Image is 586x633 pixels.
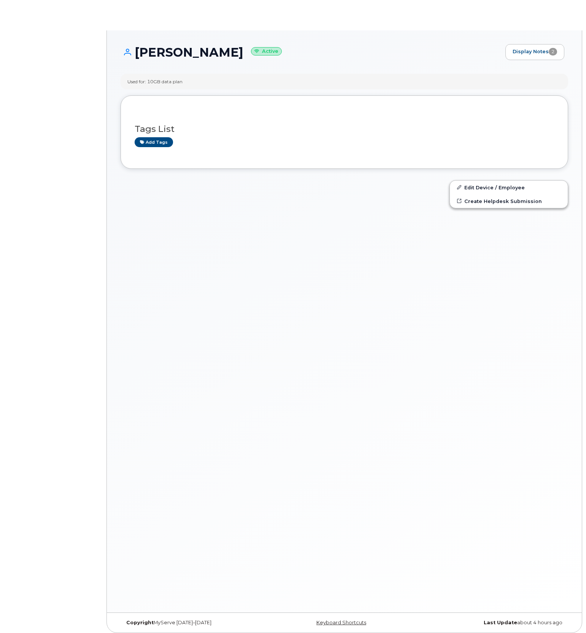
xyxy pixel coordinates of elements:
[549,48,557,56] span: 2
[505,44,564,60] a: Display Notes2
[135,137,173,147] a: Add tags
[316,620,366,625] a: Keyboard Shortcuts
[450,194,568,208] a: Create Helpdesk Submission
[121,46,502,59] h1: [PERSON_NAME]
[127,78,183,85] div: Used for: 10GB data plan
[484,620,517,625] strong: Last Update
[251,47,282,56] small: Active
[419,620,568,626] div: about 4 hours ago
[450,181,568,194] a: Edit Device / Employee
[135,124,554,134] h3: Tags List
[126,620,154,625] strong: Copyright
[121,620,270,626] div: MyServe [DATE]–[DATE]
